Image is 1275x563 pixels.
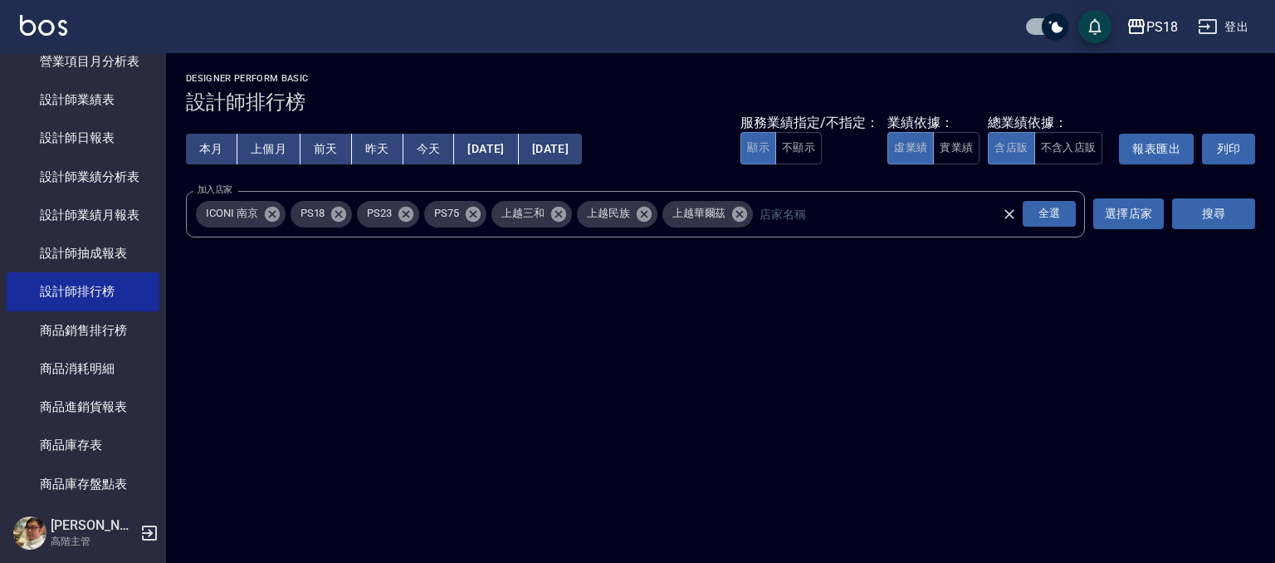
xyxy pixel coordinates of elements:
input: 店家名稱 [755,199,1031,228]
a: 設計師業績月報表 [7,196,159,234]
a: 設計師抽成報表 [7,234,159,272]
button: 本月 [186,134,237,164]
a: 營業項目月分析表 [7,42,159,81]
span: ICONI 南京 [196,205,268,222]
div: 上越三和 [491,201,572,228]
div: PS18 [1146,17,1178,37]
div: 服務業績指定/不指定： [740,115,879,132]
button: 搜尋 [1172,198,1255,229]
button: 含店販 [988,132,1034,164]
button: 登出 [1191,12,1255,42]
a: 商品進銷貨報表 [7,388,159,426]
span: PS18 [291,205,335,222]
div: ICONI 南京 [196,201,286,228]
button: 實業績 [933,132,979,164]
a: 商品庫存表 [7,426,159,464]
div: 上越民族 [577,201,657,228]
button: PS18 [1120,10,1185,44]
button: [DATE] [519,134,582,164]
button: 不含入店販 [1034,132,1103,164]
button: 列印 [1202,134,1255,164]
a: 商品庫存盤點表 [7,465,159,503]
button: save [1078,10,1111,43]
a: 商品消耗明細 [7,350,159,388]
button: 選擇店家 [1093,198,1164,229]
span: PS23 [357,205,402,222]
h5: [PERSON_NAME] [51,517,135,534]
label: 加入店家 [198,184,232,196]
div: 全選 [1023,201,1076,227]
button: 昨天 [352,134,403,164]
button: Clear [998,203,1021,226]
button: 虛業績 [887,132,934,164]
h2: Designer Perform Basic [186,73,1255,84]
span: 上越民族 [577,205,640,222]
h3: 設計師排行榜 [186,91,1255,114]
img: Logo [20,15,67,36]
button: 上個月 [237,134,300,164]
div: PS75 [424,201,486,228]
button: 不顯示 [775,132,822,164]
button: 今天 [403,134,455,164]
a: 設計師業績表 [7,81,159,119]
a: 設計師排行榜 [7,272,159,311]
button: 前天 [300,134,352,164]
span: PS75 [424,205,469,222]
img: Person [13,516,46,550]
div: 業績依據： [887,115,979,132]
div: PS23 [357,201,419,228]
p: 高階主管 [51,534,135,549]
div: 上越華爾茲 [662,201,754,228]
span: 上越華爾茲 [662,205,736,222]
button: Open [1019,198,1079,230]
div: PS18 [291,201,353,228]
div: 總業績依據： [988,115,1111,132]
button: [DATE] [454,134,518,164]
a: 商品銷售排行榜 [7,311,159,350]
button: 顯示 [740,132,776,164]
span: 上越三和 [491,205,554,222]
button: 報表匯出 [1119,134,1194,164]
a: 設計師業績分析表 [7,158,159,196]
a: 設計師日報表 [7,119,159,157]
